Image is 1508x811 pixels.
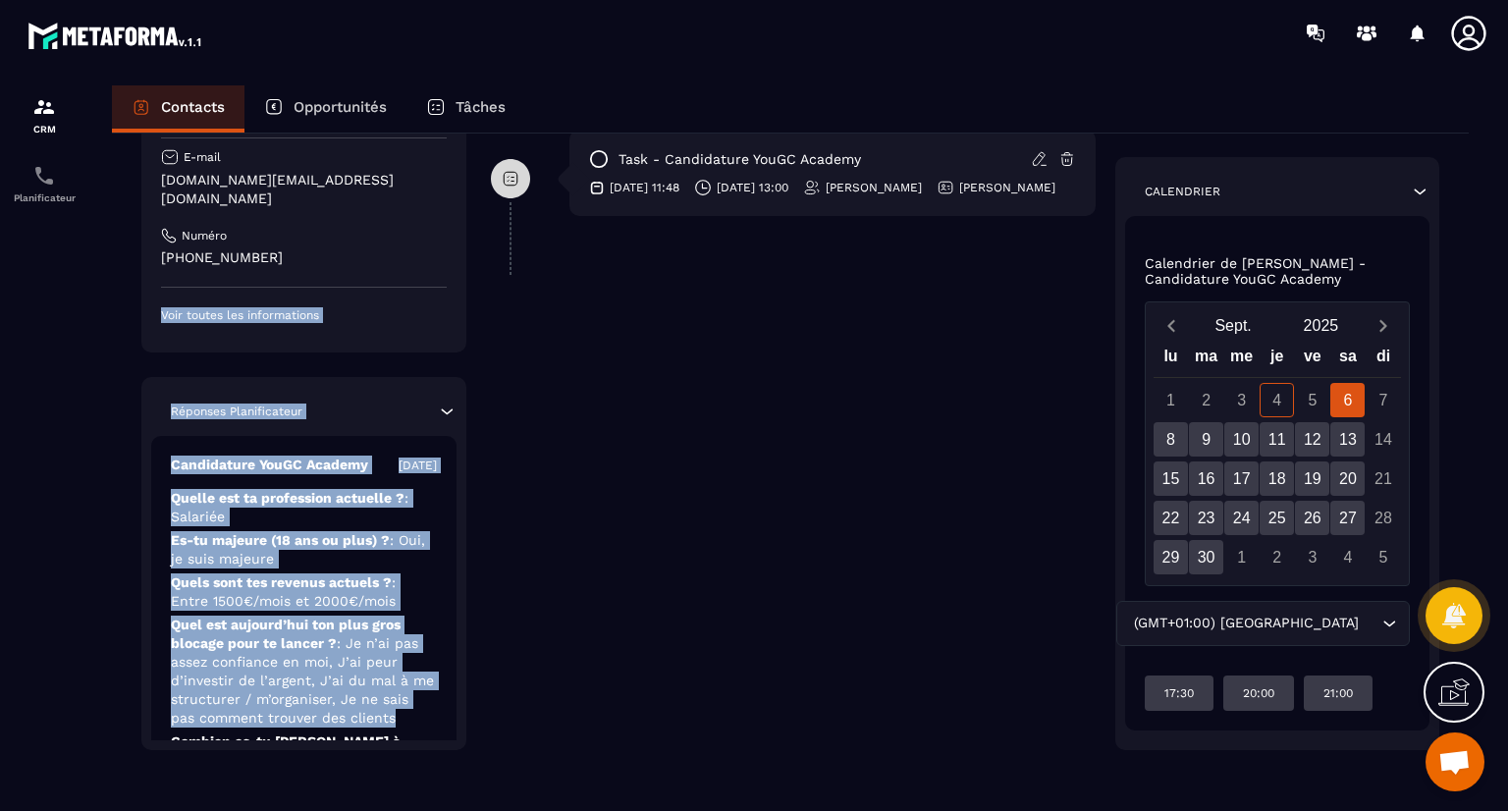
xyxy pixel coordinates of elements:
p: Opportunités [294,98,387,116]
span: (GMT+01:00) [GEOGRAPHIC_DATA] [1129,613,1363,634]
div: 15 [1154,461,1188,496]
p: [DATE] [399,458,437,473]
img: scheduler [32,164,56,188]
div: Calendar wrapper [1154,343,1402,574]
button: Next month [1365,312,1401,339]
div: Calendar days [1154,383,1402,574]
div: lu [1153,343,1188,377]
div: 19 [1295,461,1329,496]
img: logo [27,18,204,53]
a: Tâches [406,85,525,133]
div: 5 [1366,540,1400,574]
div: 7 [1366,383,1400,417]
a: formationformationCRM [5,81,83,149]
p: Quels sont tes revenus actuels ? [171,573,437,611]
a: Opportunités [244,85,406,133]
div: 26 [1295,501,1329,535]
button: Open months overlay [1190,308,1277,343]
p: Quel est aujourd’hui ton plus gros blocage pour te lancer ? [171,616,437,728]
div: Search for option [1116,601,1410,646]
div: 9 [1189,422,1223,457]
p: Calendrier [1145,184,1220,199]
p: Tâches [456,98,506,116]
p: [DATE] 13:00 [717,180,788,195]
div: ve [1295,343,1330,377]
div: di [1366,343,1401,377]
p: [PHONE_NUMBER] [161,248,447,267]
img: formation [32,95,56,119]
div: 24 [1224,501,1259,535]
p: Es-tu majeure (18 ans ou plus) ? [171,531,437,568]
p: Candidature YouGC Academy [171,456,368,474]
div: 20 [1330,461,1365,496]
button: Open years overlay [1277,308,1365,343]
p: [DATE] 11:48 [610,180,679,195]
div: 4 [1260,383,1294,417]
div: 11 [1260,422,1294,457]
p: Réponses Planificateur [171,404,302,419]
p: Voir toutes les informations [161,307,447,323]
div: 4 [1330,540,1365,574]
div: 21 [1366,461,1400,496]
div: 14 [1366,422,1400,457]
div: 25 [1260,501,1294,535]
div: 17 [1224,461,1259,496]
div: 8 [1154,422,1188,457]
div: 28 [1366,501,1400,535]
div: me [1224,343,1260,377]
div: 23 [1189,501,1223,535]
div: 2 [1260,540,1294,574]
p: task - Candidature YouGC Academy [619,150,861,169]
p: Planificateur [5,192,83,203]
a: Contacts [112,85,244,133]
div: 16 [1189,461,1223,496]
input: Search for option [1363,613,1377,634]
span: : Je n’ai pas assez confiance en moi, J’ai peur d’investir de l’argent, J’ai du mal à me structur... [171,635,434,726]
p: Numéro [182,228,227,243]
p: Contacts [161,98,225,116]
p: 17:30 [1164,685,1194,701]
p: 20:00 [1243,685,1274,701]
a: Ouvrir le chat [1426,732,1484,791]
div: 18 [1260,461,1294,496]
div: je [1260,343,1295,377]
div: 10 [1224,422,1259,457]
div: 1 [1224,540,1259,574]
p: Calendrier de [PERSON_NAME] - Candidature YouGC Academy [1145,255,1411,287]
div: ma [1189,343,1224,377]
p: [PERSON_NAME] [826,180,922,195]
p: 21:00 [1323,685,1353,701]
button: Previous month [1154,312,1190,339]
div: 13 [1330,422,1365,457]
div: 30 [1189,540,1223,574]
p: [PERSON_NAME] [959,180,1055,195]
p: CRM [5,124,83,135]
div: 6 [1330,383,1365,417]
div: 5 [1295,383,1329,417]
a: schedulerschedulerPlanificateur [5,149,83,218]
div: 27 [1330,501,1365,535]
p: [DOMAIN_NAME][EMAIL_ADDRESS][DOMAIN_NAME] [161,171,447,208]
div: 29 [1154,540,1188,574]
div: 2 [1189,383,1223,417]
div: 1 [1154,383,1188,417]
div: 22 [1154,501,1188,535]
p: Quelle est ta profession actuelle ? [171,489,437,526]
div: sa [1330,343,1366,377]
div: 3 [1224,383,1259,417]
div: 12 [1295,422,1329,457]
div: 3 [1295,540,1329,574]
p: E-mail [184,149,221,165]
